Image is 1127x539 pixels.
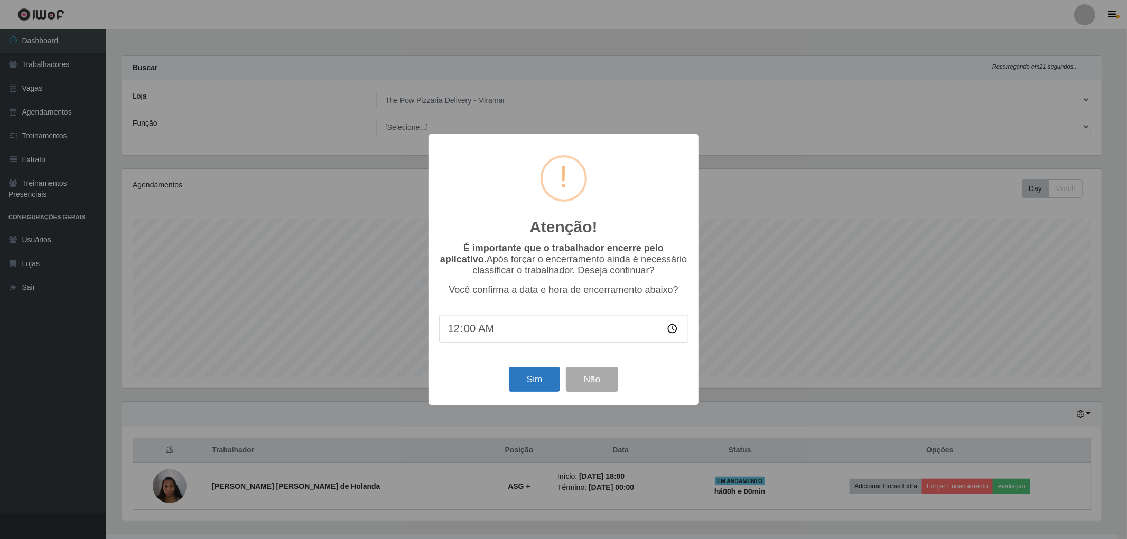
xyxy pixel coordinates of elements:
[529,218,597,237] h2: Atenção!
[440,243,664,264] b: É importante que o trabalhador encerre pelo aplicativo.
[439,243,688,276] p: Após forçar o encerramento ainda é necessário classificar o trabalhador. Deseja continuar?
[439,285,688,296] p: Você confirma a data e hora de encerramento abaixo?
[509,367,560,392] button: Sim
[566,367,618,392] button: Não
